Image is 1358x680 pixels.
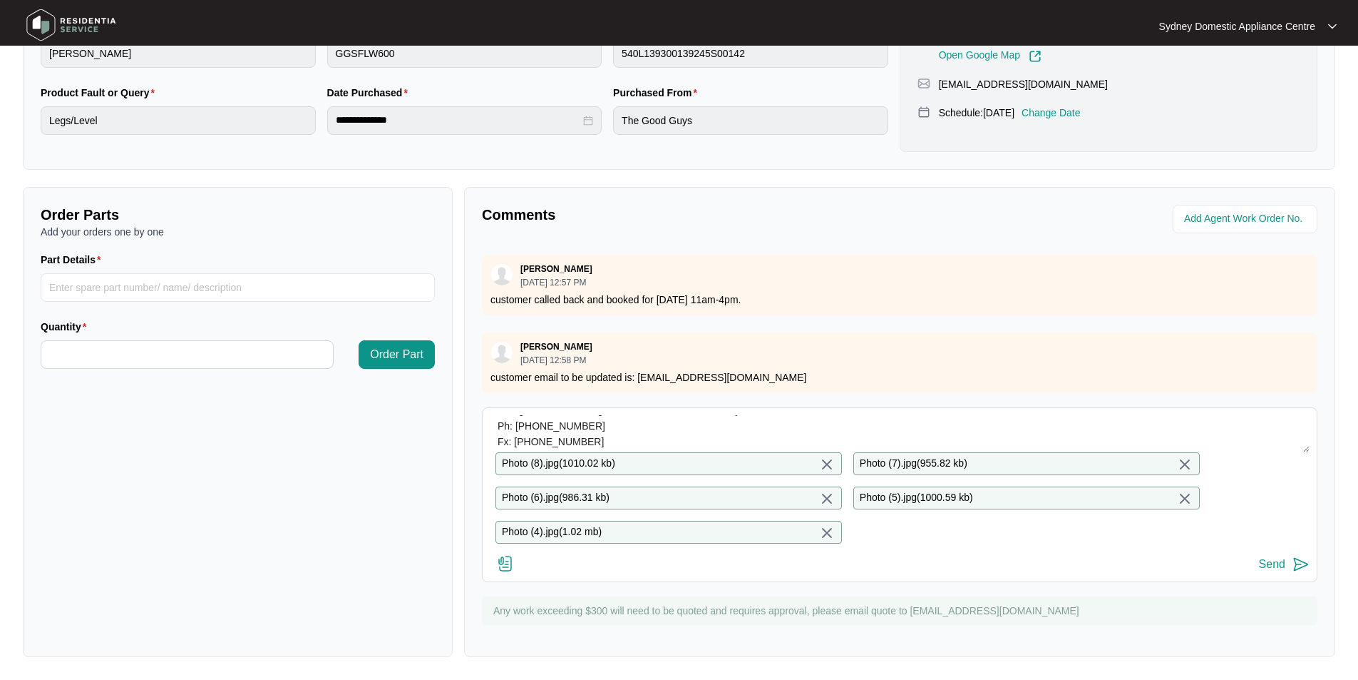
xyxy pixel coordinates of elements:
input: Date Purchased [336,113,581,128]
img: user.svg [491,342,513,363]
p: [DATE] 12:57 PM [520,278,592,287]
p: [PERSON_NAME] [520,263,592,275]
p: Any work exceeding $300 will need to be quoted and requires approval, please email quote to [EMAI... [493,604,1310,618]
img: close [818,524,835,542]
img: map-pin [917,77,930,90]
input: Serial Number [613,39,888,68]
span: Order Part [370,346,423,363]
input: Brand [41,39,316,68]
input: Part Details [41,273,435,302]
input: Add Agent Work Order No. [1184,210,1309,228]
textarea: Hi Team. FAULT REPORTED: The washing machine is making loud noises ( like barrel scrapping on mac... [490,415,1310,452]
img: close [818,456,835,473]
img: send-icon.svg [1292,556,1310,573]
img: user.svg [491,264,513,285]
img: file-attachment-doc.svg [497,555,514,572]
p: Order Parts [41,205,435,225]
img: dropdown arrow [1328,23,1337,30]
p: [EMAIL_ADDRESS][DOMAIN_NAME] [939,77,1108,91]
a: Open Google Map [939,50,1041,63]
label: Quantity [41,320,92,334]
div: Send [1259,558,1285,571]
p: Comments [482,205,890,225]
input: Product Model [327,39,602,68]
button: Send [1259,555,1310,574]
label: Part Details [41,253,107,267]
img: residentia service logo [21,4,121,46]
img: close [818,490,835,507]
input: Purchased From [613,106,888,135]
label: Date Purchased [327,86,413,100]
p: Photo (7).jpg ( 955.82 kb ) [860,456,967,472]
input: Product Fault or Query [41,106,316,135]
p: Photo (8).jpg ( 1010.02 kb ) [502,456,615,472]
img: close [1176,490,1193,507]
img: Link-External [1029,50,1041,63]
p: [DATE] 12:58 PM [520,356,592,365]
p: [PERSON_NAME] [520,341,592,352]
img: close [1176,456,1193,473]
p: Sydney Domestic Appliance Centre [1159,19,1315,34]
p: Change Date [1022,106,1081,120]
input: Quantity [41,341,333,368]
label: Purchased From [613,86,703,100]
label: Product Fault or Query [41,86,160,100]
p: Photo (6).jpg ( 986.31 kb ) [502,490,609,506]
p: customer called back and booked for [DATE] 11am-4pm. [490,293,1309,307]
img: map-pin [917,106,930,118]
p: customer email to be updated is: [EMAIL_ADDRESS][DOMAIN_NAME] [490,370,1309,385]
button: Order Part [359,340,435,369]
p: Add your orders one by one [41,225,435,239]
p: Schedule: [DATE] [939,106,1014,120]
p: Photo (5).jpg ( 1000.59 kb ) [860,490,973,506]
p: Photo (4).jpg ( 1.02 mb ) [502,524,602,540]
